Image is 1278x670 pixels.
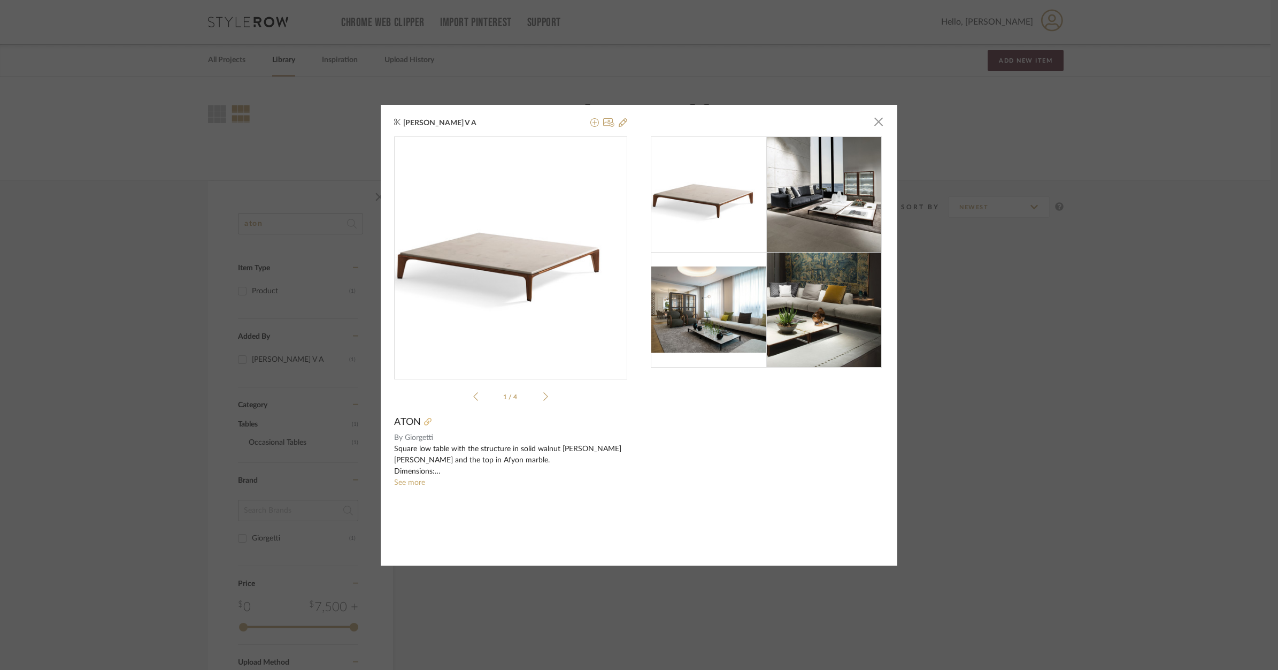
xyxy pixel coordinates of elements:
img: ce4beea2-e865-4b5e-8391-5cdeb2d56f38_216x216.jpg [766,136,882,252]
div: Square low table with the structure in solid walnut [PERSON_NAME] [PERSON_NAME] and the top in Af... [394,444,627,477]
span: ATON [394,416,421,428]
span: / [509,394,513,400]
img: 74a4af21-9bc1-49ac-8536-0c04df6a1444_216x216.jpg [651,164,767,225]
span: By [394,432,403,444]
span: [PERSON_NAME] V A [403,118,480,128]
img: 74a4af21-9bc1-49ac-8536-0c04df6a1444_436x436.jpg [394,192,627,316]
span: Giorgetti [405,432,628,444]
span: 4 [513,394,519,400]
img: 1715e3ed-a766-4744-b393-07fbb4c99bac_216x216.jpg [651,267,767,353]
div: 0 [395,137,627,370]
img: 9447d0ef-ec22-49ef-8634-420d387d13d2_216x216.jpg [766,252,882,368]
span: 1 [503,394,509,400]
button: Close [868,111,889,133]
a: See more [394,479,425,486]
